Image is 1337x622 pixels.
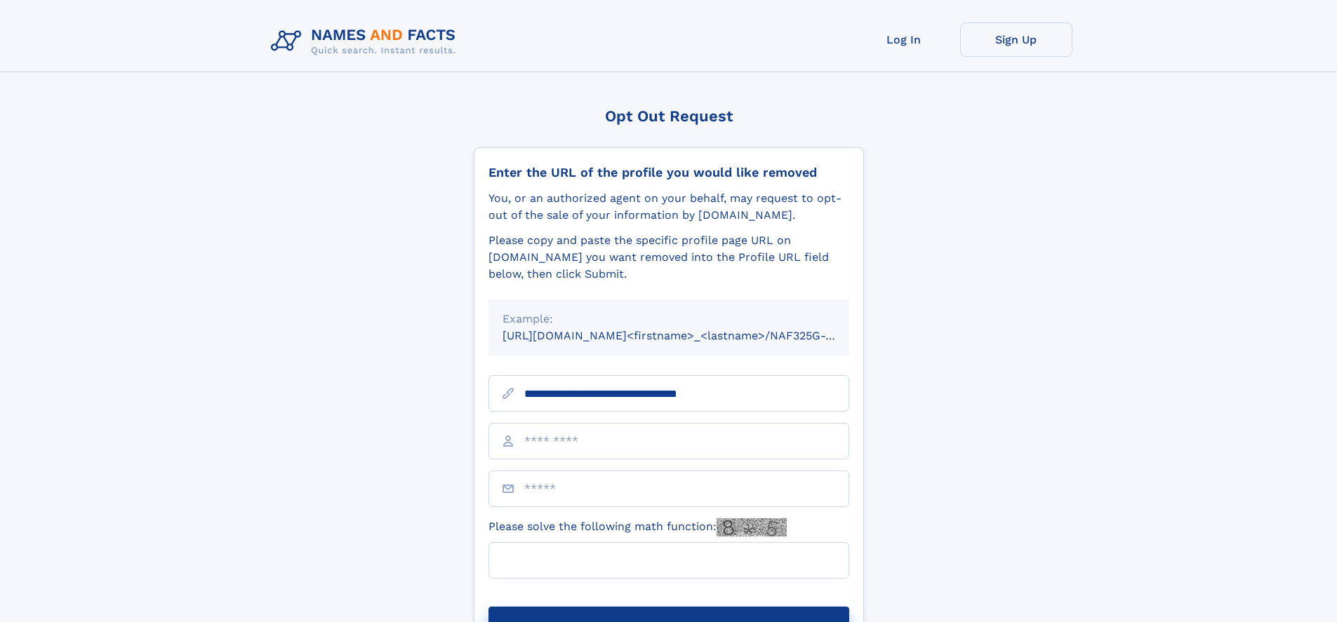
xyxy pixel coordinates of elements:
img: Logo Names and Facts [265,22,467,60]
div: Please copy and paste the specific profile page URL on [DOMAIN_NAME] you want removed into the Pr... [488,232,849,283]
div: Enter the URL of the profile you would like removed [488,165,849,180]
a: Log In [848,22,960,57]
div: Opt Out Request [474,107,864,125]
div: You, or an authorized agent on your behalf, may request to opt-out of the sale of your informatio... [488,190,849,224]
label: Please solve the following math function: [488,518,787,536]
div: Example: [503,311,835,327]
small: [URL][DOMAIN_NAME]<firstname>_<lastname>/NAF325G-xxxxxxxx [503,329,876,342]
a: Sign Up [960,22,1072,57]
